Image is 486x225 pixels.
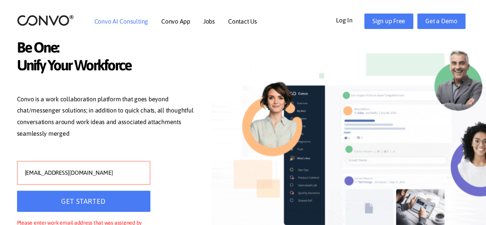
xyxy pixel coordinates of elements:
[336,14,364,26] a: Log In
[17,161,150,185] input: YOUR WORK EMAIL ADDRESS
[417,14,466,29] a: Get a Demo
[17,56,199,76] span: Unify Your Workforce
[364,14,413,29] a: Sign up Free
[17,39,199,58] span: Be One:
[94,18,148,24] a: Convo AI Consulting
[17,14,74,26] img: logo_2.png
[17,94,199,141] p: Convo is a work collaboration platform that goes beyond chat/messenger solutions; in addition to ...
[17,191,150,212] button: GET STARTED
[228,18,257,24] a: Contact Us
[203,18,215,24] a: Jobs
[161,18,190,24] a: Convo App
